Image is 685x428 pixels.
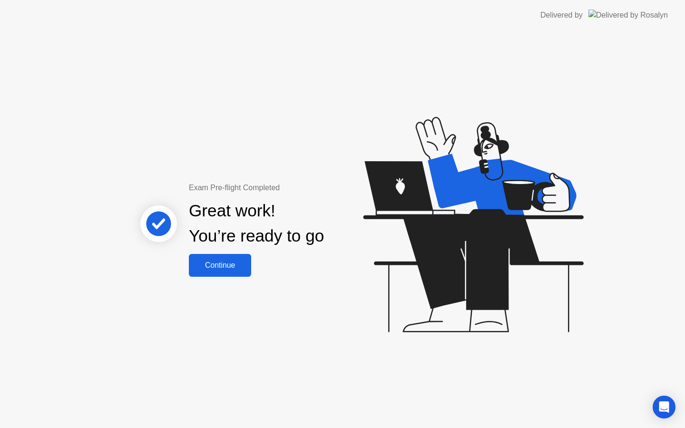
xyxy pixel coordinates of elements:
div: Open Intercom Messenger [653,396,675,418]
img: Delivered by Rosalyn [588,10,668,20]
button: Continue [189,254,251,277]
div: Exam Pre-flight Completed [189,182,385,194]
div: Continue [192,261,248,270]
div: Delivered by [540,10,583,21]
div: Great work! You’re ready to go [189,198,324,249]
